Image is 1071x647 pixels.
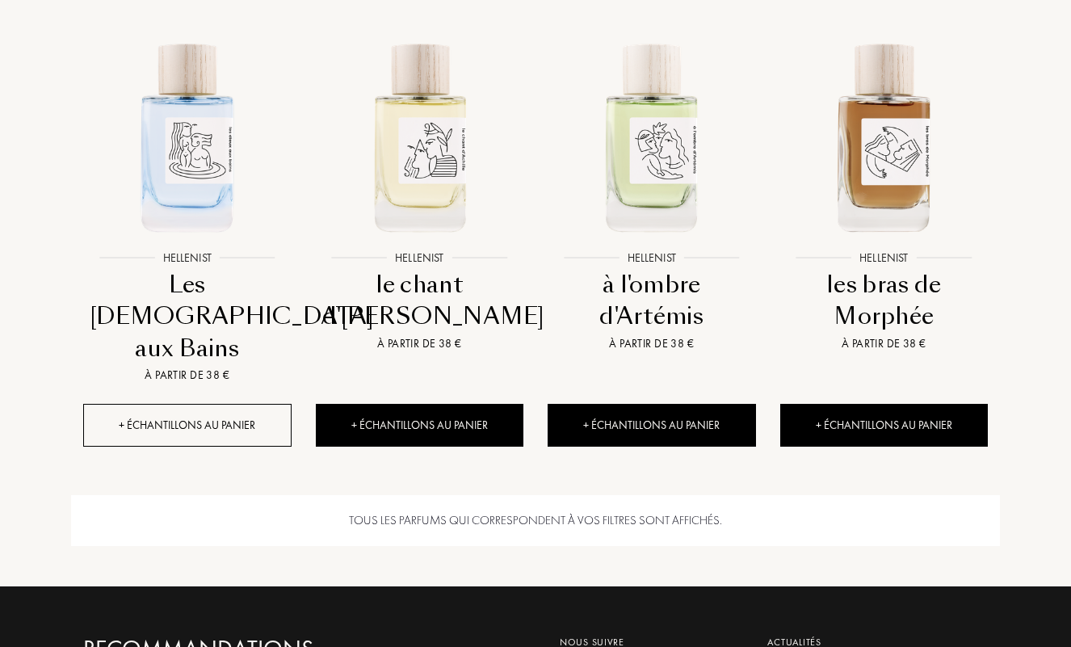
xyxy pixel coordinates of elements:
[780,14,989,372] a: les bras de Morphée HellenistHellenistles bras de MorphéeÀ partir de 38 €
[316,14,524,372] a: le chant d'Achille HellenistHellenistle chant d'[PERSON_NAME]À partir de 38 €
[82,32,292,241] img: Les Dieux aux Bains Hellenist
[322,335,518,352] div: À partir de 38 €
[787,335,982,352] div: À partir de 38 €
[90,269,285,364] div: Les [DEMOGRAPHIC_DATA] aux Bains
[315,32,524,241] img: le chant d'Achille Hellenist
[554,269,750,333] div: à l'ombre d'Artémis
[554,335,750,352] div: À partir de 38 €
[322,269,518,333] div: le chant d'[PERSON_NAME]
[780,404,989,447] div: + Échantillons au panier
[779,32,989,241] img: les bras de Morphée Hellenist
[83,14,292,404] a: Les Dieux aux Bains HellenistHellenistLes [DEMOGRAPHIC_DATA] aux BainsÀ partir de 38 €
[71,495,1000,546] div: Tous les parfums qui correspondent à vos filtres sont affichés.
[316,404,524,447] div: + Échantillons au panier
[548,404,756,447] div: + Échantillons au panier
[90,367,285,384] div: À partir de 38 €
[787,269,982,333] div: les bras de Morphée
[83,404,292,447] div: + Échantillons au panier
[548,14,756,372] a: à l'ombre d'Artémis HellenistHellenistà l'ombre d'ArtémisÀ partir de 38 €
[547,32,756,241] img: à l'ombre d'Artémis Hellenist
